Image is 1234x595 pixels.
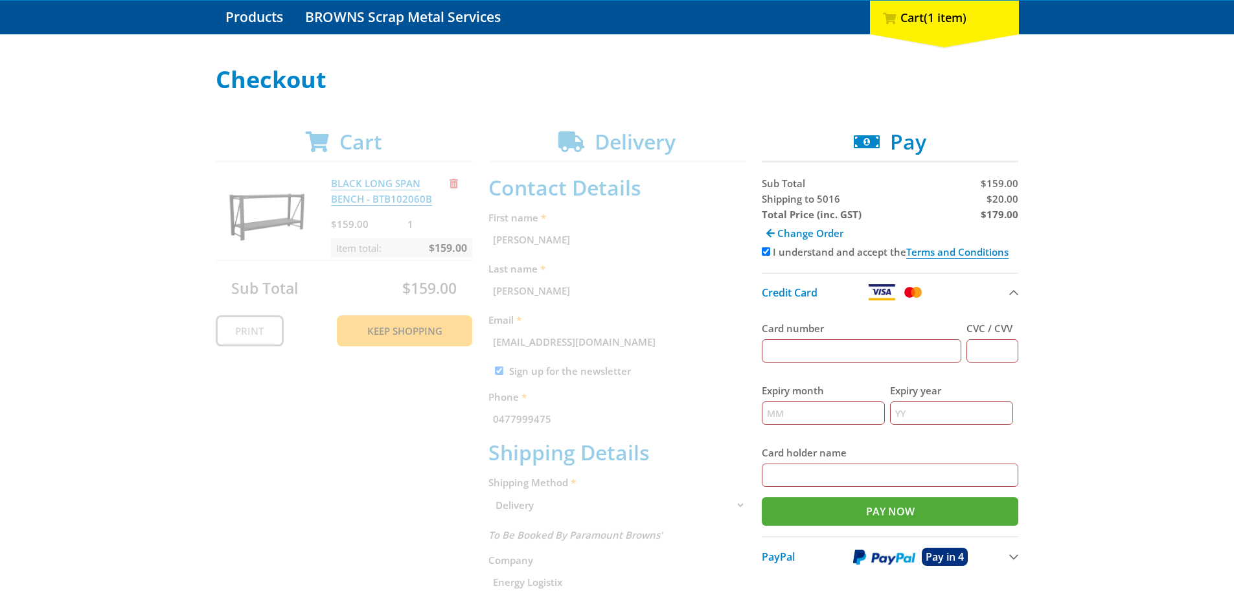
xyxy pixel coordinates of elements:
[981,208,1018,221] strong: $179.00
[773,245,1009,259] label: I understand and accept the
[762,383,885,398] label: Expiry month
[870,1,1019,34] div: Cart
[890,383,1013,398] label: Expiry year
[762,273,1019,311] button: Credit Card
[906,245,1009,259] a: Terms and Conditions
[762,550,795,564] span: PayPal
[762,401,885,425] input: MM
[762,497,1019,526] input: Pay Now
[216,1,293,34] a: Go to the Products page
[762,445,1019,460] label: Card holder name
[762,320,962,336] label: Card number
[890,128,926,155] span: Pay
[867,284,896,300] img: Visa
[987,192,1018,205] span: $20.00
[762,536,1019,576] button: PayPal Pay in 4
[762,177,805,190] span: Sub Total
[762,286,817,300] span: Credit Card
[890,401,1013,425] input: YY
[762,192,840,205] span: Shipping to 5016
[902,284,924,300] img: Mastercard
[924,10,966,25] span: (1 item)
[762,208,862,221] strong: Total Price (inc. GST)
[762,247,770,256] input: Please accept the terms and conditions.
[853,549,915,565] img: PayPal
[966,320,1018,336] label: CVC / CVV
[777,227,843,240] span: Change Order
[295,1,510,34] a: Go to the BROWNS Scrap Metal Services page
[216,67,1019,93] h1: Checkout
[762,222,848,244] a: Change Order
[926,550,964,564] span: Pay in 4
[981,177,1018,190] span: $159.00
